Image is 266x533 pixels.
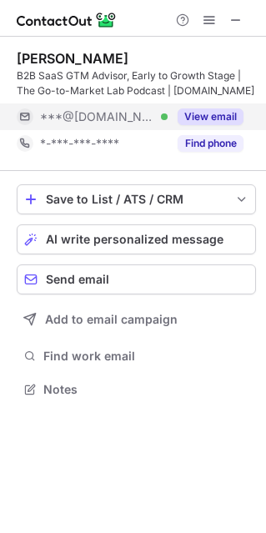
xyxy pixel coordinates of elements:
[17,304,256,334] button: Add to email campaign
[17,68,256,98] div: B2B SaaS GTM Advisor, Early to Growth Stage | The Go-to-Market Lab Podcast | [DOMAIN_NAME]
[17,378,256,401] button: Notes
[178,135,243,152] button: Reveal Button
[17,184,256,214] button: save-profile-one-click
[17,50,128,67] div: [PERSON_NAME]
[46,193,227,206] div: Save to List / ATS / CRM
[46,273,109,286] span: Send email
[45,313,178,326] span: Add to email campaign
[17,264,256,294] button: Send email
[17,224,256,254] button: AI write personalized message
[46,233,223,246] span: AI write personalized message
[17,344,256,368] button: Find work email
[178,108,243,125] button: Reveal Button
[40,109,155,124] span: ***@[DOMAIN_NAME]
[43,382,249,397] span: Notes
[43,349,249,364] span: Find work email
[17,10,117,30] img: ContactOut v5.3.10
